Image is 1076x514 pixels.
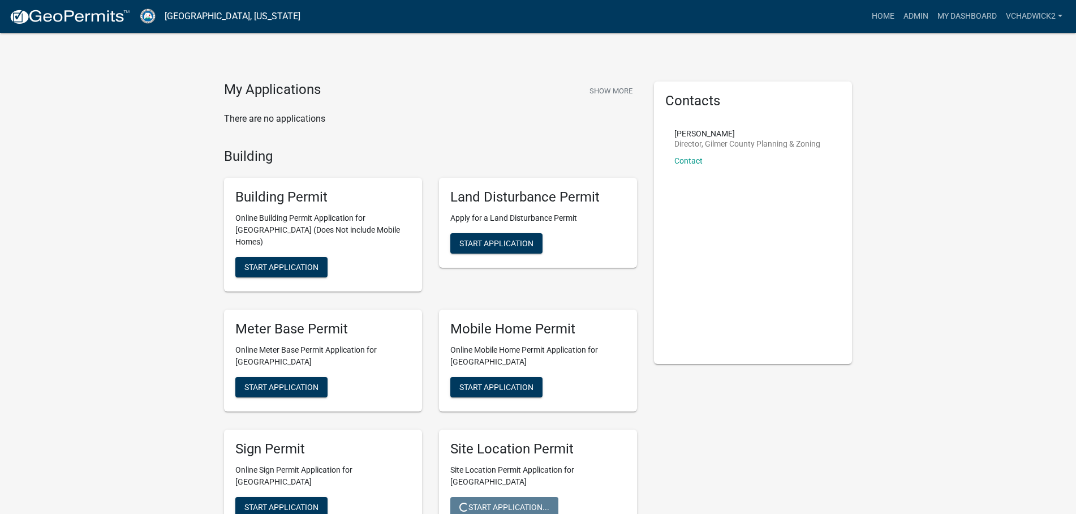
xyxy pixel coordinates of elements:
[450,233,543,254] button: Start Application
[235,321,411,337] h5: Meter Base Permit
[899,6,933,27] a: Admin
[165,7,300,26] a: [GEOGRAPHIC_DATA], [US_STATE]
[244,382,319,391] span: Start Application
[459,382,533,391] span: Start Application
[450,321,626,337] h5: Mobile Home Permit
[450,464,626,488] p: Site Location Permit Application for [GEOGRAPHIC_DATA]
[235,377,328,397] button: Start Application
[674,156,703,165] a: Contact
[933,6,1001,27] a: My Dashboard
[224,82,321,98] h4: My Applications
[235,189,411,205] h5: Building Permit
[450,212,626,224] p: Apply for a Land Disturbance Permit
[224,148,637,165] h4: Building
[235,464,411,488] p: Online Sign Permit Application for [GEOGRAPHIC_DATA]
[459,502,549,511] span: Start Application...
[244,502,319,511] span: Start Application
[235,212,411,248] p: Online Building Permit Application for [GEOGRAPHIC_DATA] (Does Not include Mobile Homes)
[235,344,411,368] p: Online Meter Base Permit Application for [GEOGRAPHIC_DATA]
[665,93,841,109] h5: Contacts
[459,239,533,248] span: Start Application
[867,6,899,27] a: Home
[674,140,820,148] p: Director, Gilmer County Planning & Zoning
[235,257,328,277] button: Start Application
[1001,6,1067,27] a: VChadwick2
[244,263,319,272] span: Start Application
[224,112,637,126] p: There are no applications
[450,377,543,397] button: Start Application
[450,189,626,205] h5: Land Disturbance Permit
[450,344,626,368] p: Online Mobile Home Permit Application for [GEOGRAPHIC_DATA]
[235,441,411,457] h5: Sign Permit
[450,441,626,457] h5: Site Location Permit
[674,130,820,138] p: [PERSON_NAME]
[139,8,156,24] img: Gilmer County, Georgia
[585,82,637,100] button: Show More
